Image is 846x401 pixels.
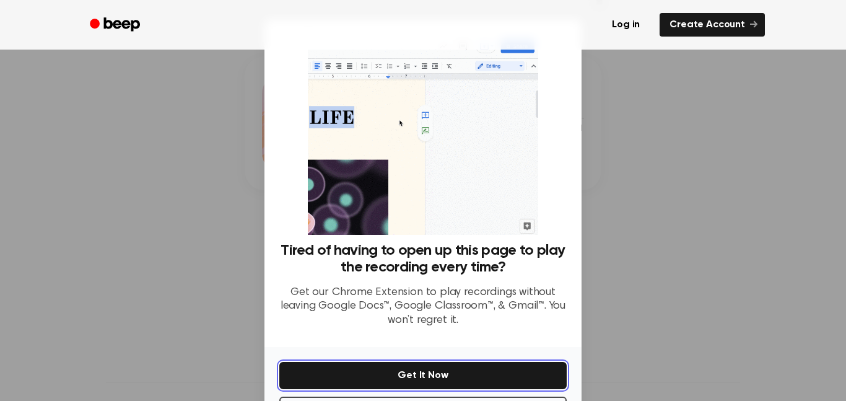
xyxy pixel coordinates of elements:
img: Beep extension in action [308,35,538,235]
h3: Tired of having to open up this page to play the recording every time? [279,242,567,276]
button: Get It Now [279,362,567,389]
a: Beep [81,13,151,37]
p: Get our Chrome Extension to play recordings without leaving Google Docs™, Google Classroom™, & Gm... [279,286,567,328]
a: Create Account [660,13,765,37]
a: Log in [600,11,652,39]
